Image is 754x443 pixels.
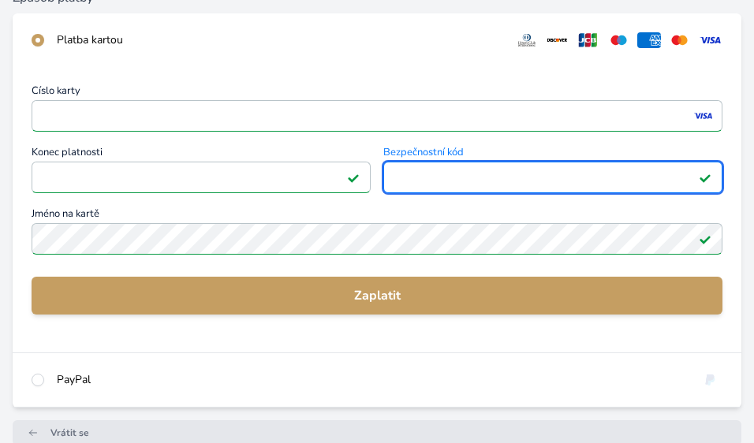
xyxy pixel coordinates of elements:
img: maestro.svg [607,32,631,48]
img: visa [692,109,714,123]
img: Platné pole [347,171,360,184]
span: Zaplatit [44,286,710,305]
iframe: Iframe pro číslo karty [39,105,715,127]
img: discover.svg [545,32,569,48]
img: paypal.svg [698,372,722,388]
span: Vrátit se [50,426,89,439]
img: visa.svg [698,32,722,48]
iframe: Iframe pro bezpečnostní kód [390,166,715,188]
img: jcb.svg [576,32,600,48]
img: mc.svg [667,32,692,48]
span: Jméno na kartě [32,209,722,223]
div: Platba kartou [57,32,502,48]
img: amex.svg [637,32,662,48]
span: Konec platnosti [32,147,371,162]
img: Platné pole [699,171,711,184]
img: Platné pole [699,233,711,245]
input: Jméno na kartěPlatné pole [32,223,722,255]
span: Číslo karty [32,86,722,100]
span: Bezpečnostní kód [383,147,722,162]
img: diners.svg [515,32,539,48]
button: Zaplatit [32,277,722,315]
div: PayPal [57,372,685,388]
iframe: Iframe pro datum vypršení platnosti [39,166,364,188]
